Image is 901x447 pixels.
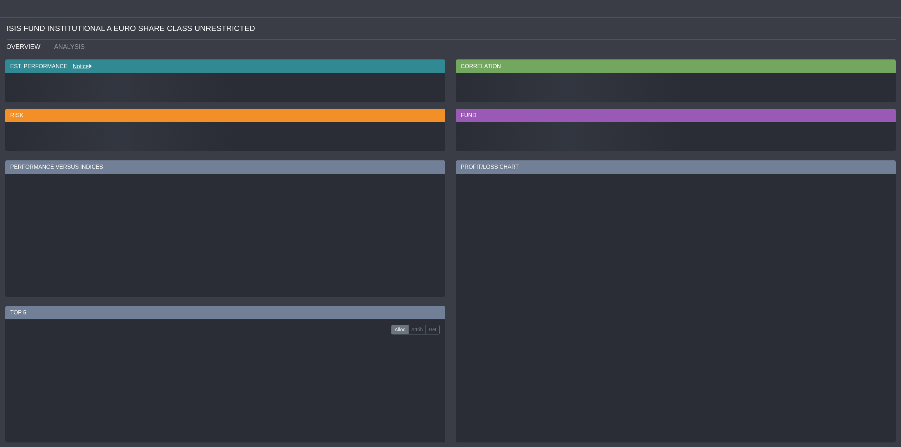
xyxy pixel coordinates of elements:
div: PERFORMANCE VERSUS INDICES [5,160,445,174]
div: Notice [68,63,92,70]
div: EST. PERFORMANCE [5,59,445,73]
div: FUND [456,109,896,122]
label: Alloc [391,325,408,335]
a: OVERVIEW [1,40,49,54]
a: Notice [68,63,89,69]
label: Ret [426,325,440,335]
div: ISIS FUND INSTITUTIONAL A EURO SHARE CLASS UNRESTRICTED [7,18,896,40]
div: CORRELATION [456,59,896,73]
div: TOP 5 [5,306,445,319]
label: Attrib [408,325,426,335]
div: PROFIT/LOSS CHART [456,160,896,174]
div: RISK [5,109,445,122]
a: ANALYSIS [49,40,93,54]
